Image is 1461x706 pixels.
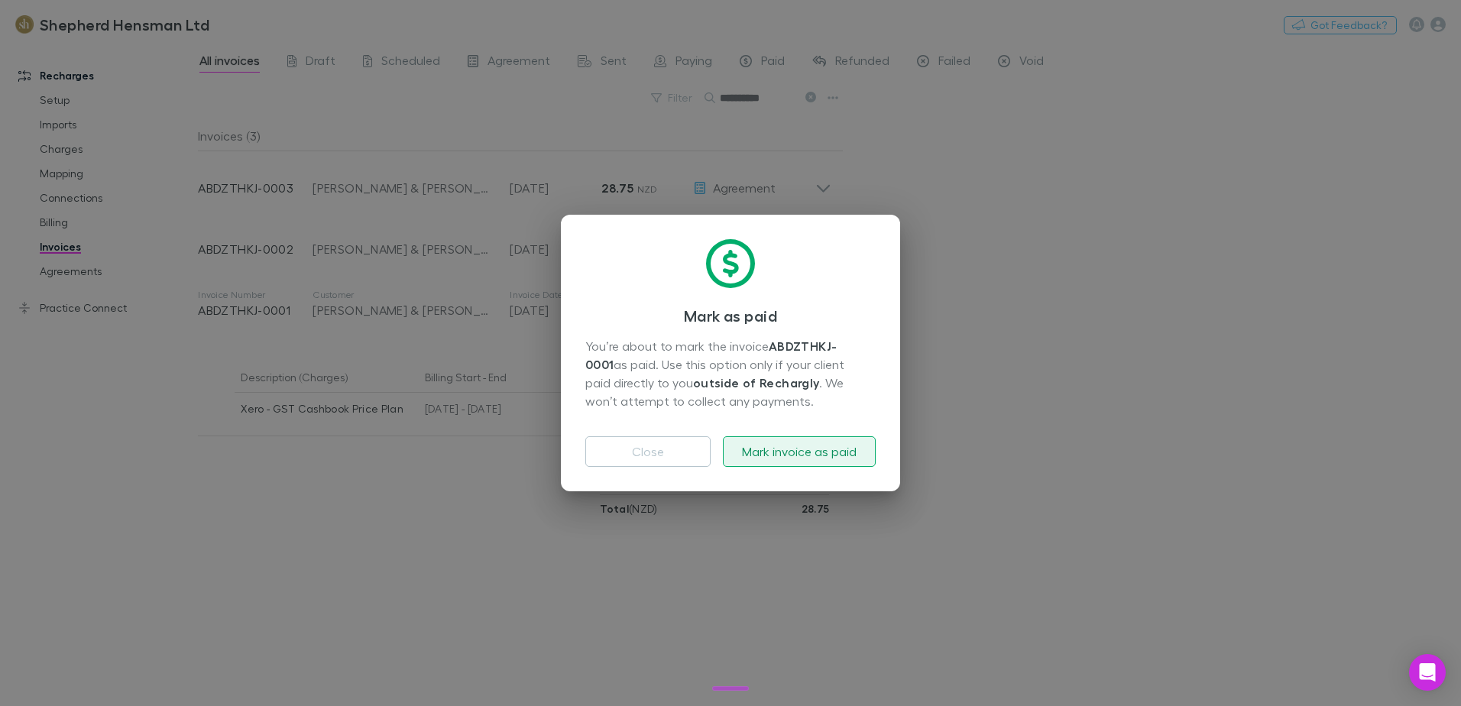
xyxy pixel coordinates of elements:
[585,306,876,325] h3: Mark as paid
[585,436,711,467] button: Close
[585,337,876,412] div: You’re about to mark the invoice as paid. Use this option only if your client paid directly to yo...
[1409,654,1446,691] div: Open Intercom Messenger
[723,436,876,467] button: Mark invoice as paid
[693,375,819,390] strong: outside of Rechargly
